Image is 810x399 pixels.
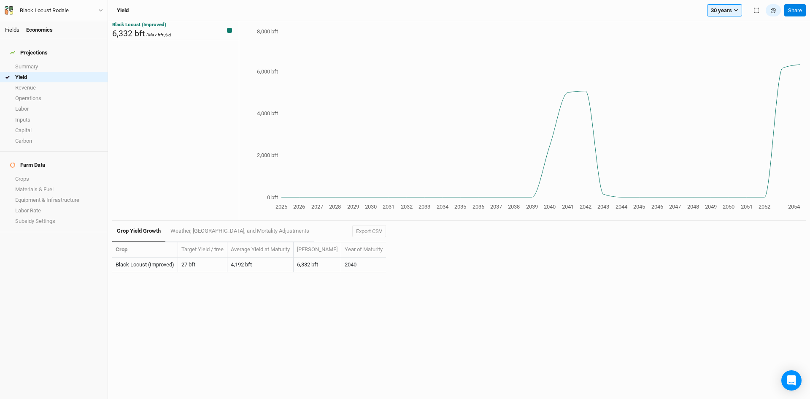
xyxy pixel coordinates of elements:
span: 6,332 bft [112,29,145,38]
div: Farm Data [10,162,45,168]
tspan: 2043 [597,204,609,210]
td: 2040 [341,258,386,272]
tspan: 2032 [401,204,413,210]
div: Open Intercom Messenger [781,370,802,391]
th: Average Yield at Maturity [227,242,294,258]
tspan: 2052 [759,204,770,210]
div: Economics [26,26,53,34]
tspan: 2051 [741,204,753,210]
td: 27 bft [178,258,227,272]
tspan: 2050 [723,204,734,210]
div: Black Locust Rodale [20,6,69,15]
th: [PERSON_NAME] [294,242,341,258]
td: Black Locust (Improved) [112,258,178,272]
tspan: 2027 [311,204,323,210]
tspan: 2054 [788,204,800,210]
tspan: 2026 [293,204,305,210]
tspan: 2049 [705,204,717,210]
tspan: 4,000 bft [257,110,278,117]
td: 6,332 bft [294,258,341,272]
th: Year of Maturity [341,242,386,258]
tspan: 2048 [687,204,699,210]
h3: Yield [117,7,129,14]
button: Black Locust Rodale [4,6,103,15]
tspan: 2042 [580,204,591,210]
tspan: 0 bft [267,194,278,201]
tspan: 2040 [544,204,556,210]
tspan: 6,000 bft [257,68,278,75]
tspan: 2,000 bft [257,152,278,158]
tspan: 2037 [490,204,502,210]
tspan: 2041 [562,204,574,210]
tspan: 2030 [365,204,377,210]
div: Projections [10,49,48,56]
td: 4,192 bft [227,258,294,272]
th: Crop [112,242,178,258]
span: Black Locust (Improved) [112,22,166,27]
tspan: 2045 [633,204,645,210]
button: Share [784,4,806,17]
tspan: 2038 [508,204,520,210]
tspan: 2036 [472,204,484,210]
tspan: 2033 [418,204,430,210]
th: Target Yield / tree [178,242,227,258]
tspan: 2034 [437,204,449,210]
a: Fields [5,27,19,33]
tspan: 2044 [616,204,628,210]
tspan: 2035 [454,204,466,210]
tspan: 2046 [651,204,663,210]
tspan: 2031 [383,204,394,210]
tspan: 2047 [669,204,681,210]
span: (Max bft./yr) [146,32,171,38]
button: 30 years [707,4,742,17]
tspan: 2028 [329,204,341,210]
button: Export CSV [352,225,386,238]
a: Weather, [GEOGRAPHIC_DATA], and Mortality Adjustments [165,221,313,241]
tspan: 2039 [526,204,538,210]
tspan: 2025 [275,204,287,210]
tspan: 2029 [347,204,359,210]
a: Crop Yield Growth [112,221,165,242]
tspan: 8,000 bft [257,28,278,35]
